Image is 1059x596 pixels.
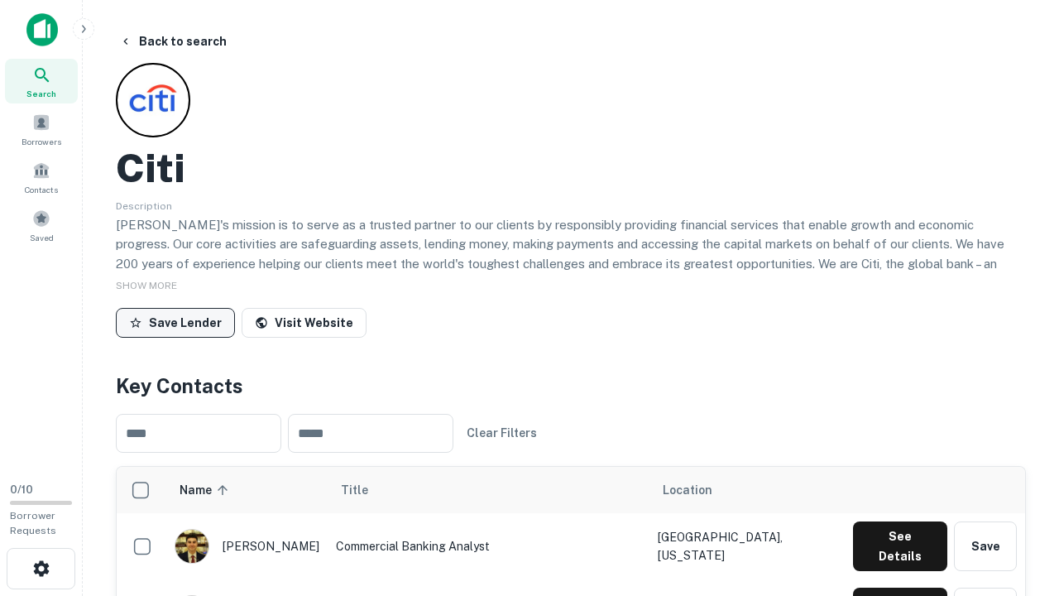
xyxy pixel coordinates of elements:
p: [PERSON_NAME]'s mission is to serve as a trusted partner to our clients by responsibly providing ... [116,215,1026,313]
img: capitalize-icon.png [26,13,58,46]
a: Saved [5,203,78,248]
button: Save Lender [116,308,235,338]
a: Contacts [5,155,78,199]
span: Description [116,200,172,212]
td: Commercial Banking Analyst [328,513,649,579]
iframe: Chat Widget [976,411,1059,490]
a: Search [5,59,78,103]
th: Location [649,467,845,513]
a: Borrowers [5,107,78,151]
th: Title [328,467,649,513]
span: Search [26,87,56,100]
span: Borrower Requests [10,510,56,536]
img: 1753279374948 [175,530,208,563]
span: 0 / 10 [10,483,33,496]
h4: Key Contacts [116,371,1026,401]
button: Save [954,521,1017,571]
button: Back to search [113,26,233,56]
a: Visit Website [242,308,367,338]
th: Name [166,467,328,513]
span: SHOW MORE [116,280,177,291]
span: Saved [30,231,54,244]
td: [GEOGRAPHIC_DATA], [US_STATE] [649,513,845,579]
span: Title [341,480,390,500]
span: Name [180,480,233,500]
h2: Citi [116,144,185,192]
span: Location [663,480,712,500]
div: [PERSON_NAME] [175,529,319,564]
button: Clear Filters [460,418,544,448]
button: See Details [853,521,947,571]
span: Contacts [25,183,58,196]
span: Borrowers [22,135,61,148]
